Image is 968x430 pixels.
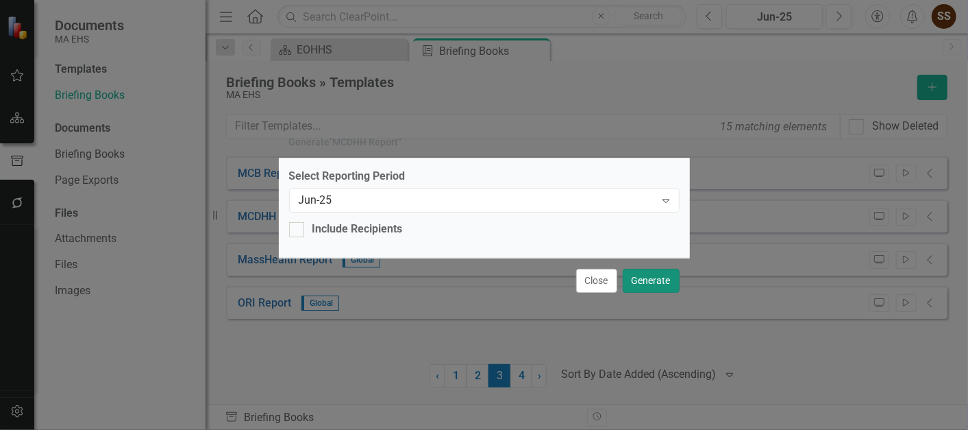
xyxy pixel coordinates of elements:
[312,222,403,237] div: Include Recipients
[289,137,401,147] div: Generate " MCDHH Report "
[299,193,656,208] div: Jun-25
[289,169,680,184] label: Select Reporting Period
[623,269,680,293] button: Generate
[576,269,617,293] button: Close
